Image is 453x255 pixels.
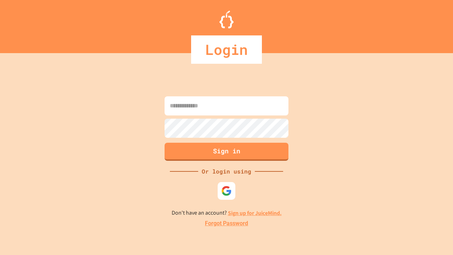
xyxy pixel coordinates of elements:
[221,186,232,196] img: google-icon.svg
[205,219,248,228] a: Forgot Password
[165,143,288,161] button: Sign in
[172,209,282,217] p: Don't have an account?
[191,35,262,64] div: Login
[219,11,234,28] img: Logo.svg
[228,209,282,217] a: Sign up for JuiceMind.
[198,167,255,176] div: Or login using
